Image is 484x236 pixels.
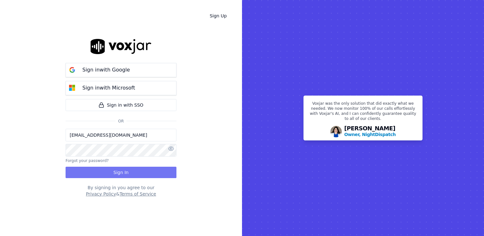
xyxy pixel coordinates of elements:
[66,63,176,77] button: Sign inwith Google
[308,101,418,124] p: Voxjar was the only solution that did exactly what we needed. We now monitor 100% of our calls ef...
[66,158,109,163] button: Forgot your password?
[66,81,176,95] button: Sign inwith Microsoft
[86,191,116,197] button: Privacy Policy
[66,129,176,141] input: Email
[330,126,342,137] img: Avatar
[91,39,151,54] img: logo
[66,167,176,178] button: Sign In
[66,82,79,94] img: microsoft Sign in button
[82,66,130,74] p: Sign in with Google
[82,84,135,92] p: Sign in with Microsoft
[205,10,232,22] a: Sign Up
[119,191,156,197] button: Terms of Service
[344,126,396,138] div: [PERSON_NAME]
[66,99,176,111] a: Sign in with SSO
[344,131,396,138] p: Owner, NightDispatch
[116,119,126,124] span: Or
[66,64,79,76] img: google Sign in button
[66,184,176,197] div: By signing in you agree to our &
